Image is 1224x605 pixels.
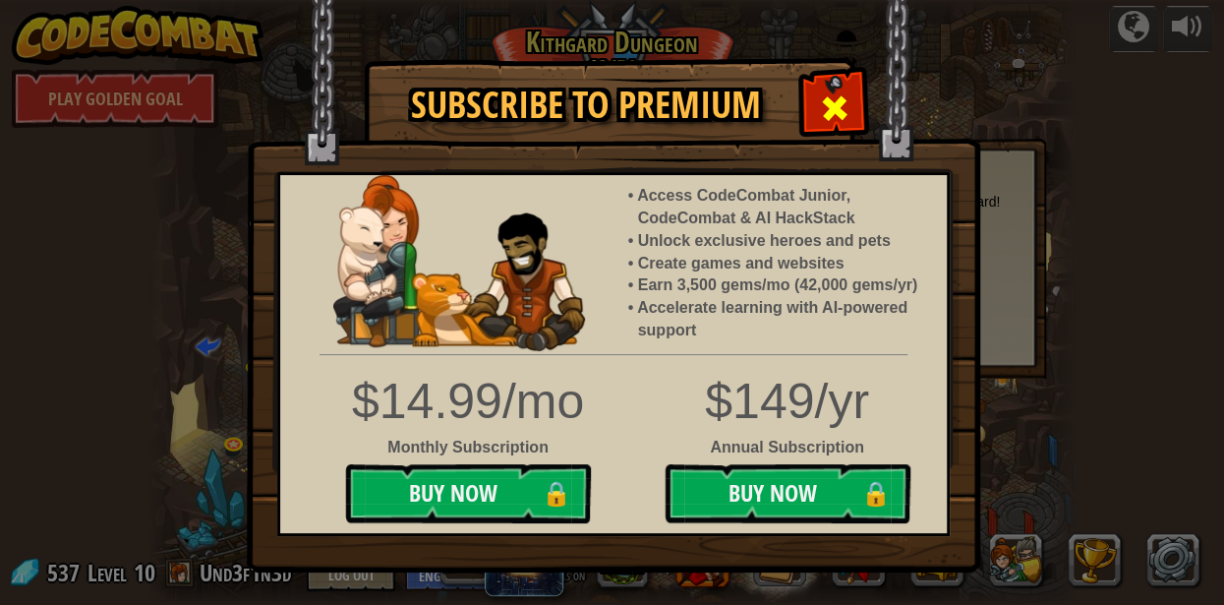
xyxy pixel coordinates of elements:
li: Create games and websites [638,253,927,275]
h1: Subscribe to Premium [384,85,787,126]
button: Buy Now🔒 [345,464,591,523]
div: Monthly Subscription [338,437,599,459]
div: $14.99/mo [338,367,599,437]
button: Buy Now🔒 [665,464,910,523]
li: Unlock exclusive heroes and pets [638,230,927,253]
li: Access CodeCombat Junior, CodeCombat & AI HackStack [638,185,927,230]
li: Earn 3,500 gems/mo (42,000 gems/yr) [638,274,927,297]
div: Annual Subscription [265,437,962,459]
li: Accelerate learning with AI-powered support [638,297,927,342]
div: $149/yr [265,367,962,437]
img: anya-and-nando-pet.webp [333,175,585,351]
